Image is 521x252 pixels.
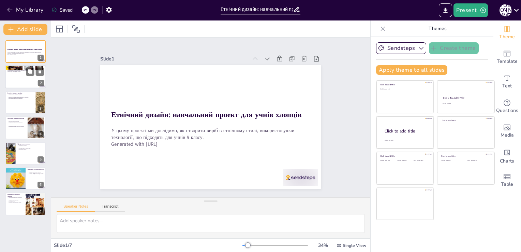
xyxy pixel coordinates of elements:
[443,103,488,104] div: Click to add text
[500,3,512,17] button: [PERSON_NAME]
[8,48,42,50] strong: Етнічний дизайн: навчальний проект для учнів хлопців
[26,68,34,76] button: Duplicate Slide
[429,42,479,54] button: Create theme
[315,242,331,249] div: 34 %
[38,131,44,137] div: 4
[7,72,44,74] p: Етнічний дизайн зберігає культурну ідентичність.
[7,71,44,72] p: Візерунки в етнічному дизайні.
[38,55,44,61] div: 1
[8,198,24,200] p: Розвиток креативності.
[493,20,521,45] div: Change the overall theme
[376,42,426,54] button: Sendsteps
[8,194,24,198] p: Важливість етнічного дизайну
[441,160,462,162] div: Click to add text
[127,50,270,207] p: У цьому проекті ми дослідимо, як створити виріб в етнічному стилі, використовуючи технології, що ...
[385,128,428,134] div: Click to add title
[499,33,515,41] span: Theme
[380,160,396,162] div: Click to add text
[493,168,521,193] div: Add a table
[36,68,44,76] button: Delete Slide
[500,157,514,165] span: Charts
[8,202,24,204] p: Соціальне єднання через дизайн.
[221,4,294,14] input: Insert title
[38,156,44,163] div: 5
[122,59,260,211] p: Generated with [URL]
[7,67,44,69] p: Що таке етнічний дизайн?
[17,146,44,148] p: Важливість планування.
[501,181,513,188] span: Table
[17,145,44,146] p: Етапи виготовлення.
[439,3,452,17] button: Export to PowerPoint
[8,117,26,120] p: Матеріали для виготовлення
[8,92,34,94] p: Історія етнічного дизайну
[5,167,46,190] div: 6
[17,149,44,150] p: Оздоблення виробу.
[502,82,512,90] span: Text
[8,98,34,99] p: Відображення культурних традицій.
[497,58,518,65] span: Template
[143,38,278,186] strong: Етнічний дизайн: навчальний проект для учнів хлопців
[3,24,47,35] button: Add slide
[385,139,428,141] div: Click to add body
[28,172,44,173] p: Приклади текстильних виробів.
[496,107,518,114] span: Questions
[8,52,44,54] p: У цьому проекті ми дослідимо, як створити виріб в етнічному стилі, використовуючи технології, що ...
[8,126,26,127] p: Вибір матеріалів як етап виготовлення.
[8,94,34,95] p: Глибокі корені етнічного дизайну.
[8,121,26,122] p: Різноманітність матеріалів.
[493,70,521,94] div: Add text boxes
[493,45,521,70] div: Add ready made slides
[95,204,125,212] button: Transcript
[28,168,44,170] p: Приклади етнічних виробів
[38,80,44,86] div: 2
[28,176,44,177] p: Біжутерія з етнічними мотивами.
[5,4,46,15] button: My Library
[443,96,488,100] div: Click to add title
[8,54,44,56] p: Generated with [URL]
[5,91,46,114] div: 3
[376,65,447,75] button: Apply theme to all slides
[493,94,521,119] div: Get real-time input from your audience
[54,24,65,34] div: Layout
[453,3,488,17] button: Present
[38,182,44,188] div: 6
[28,173,44,174] p: [PERSON_NAME] в етнічному дизайні.
[441,119,490,122] div: Click to add title
[467,160,489,162] div: Click to add text
[441,155,490,157] div: Click to add title
[5,193,46,215] div: 7
[7,70,44,71] p: Етнічний дизайн використовує специфічні кольори.
[493,119,521,143] div: Add images, graphics, shapes or video
[343,243,366,248] span: Single View
[388,20,487,37] p: Themes
[8,125,26,126] p: Вплив матеріалів на естетику.
[8,199,24,202] p: Усвідомлення культурної різноманітності.
[380,83,429,86] div: Click to add title
[38,207,44,213] div: 7
[72,25,80,33] span: Position
[7,69,44,70] p: Етнічний дизайн відображає культуру.
[51,7,73,13] div: Saved
[380,155,429,157] div: Click to add title
[5,116,46,139] div: 4
[501,131,514,139] span: Media
[8,122,26,125] p: Відображення культурних традицій у матеріалах.
[57,204,95,212] button: Speaker Notes
[17,143,44,145] p: Процес виготовлення
[380,88,429,90] div: Click to add text
[5,40,46,63] div: 1
[397,160,412,162] div: Click to add text
[5,66,46,89] div: 2
[8,97,34,98] p: Взаємозв'язок між функціональністю та естетикою.
[8,95,34,97] p: Унікальність виробів.
[493,143,521,168] div: Add charts and graphs
[5,142,46,165] div: 5
[8,197,24,198] p: Збереження культурної спадщини.
[500,4,512,16] div: [PERSON_NAME]
[17,148,44,149] p: Реалізація ідей у виготовленні.
[38,106,44,112] div: 3
[414,160,429,162] div: Click to add text
[28,174,44,176] p: Дерев'яні вироби та їх особливості.
[54,242,242,249] div: Slide 1 / 7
